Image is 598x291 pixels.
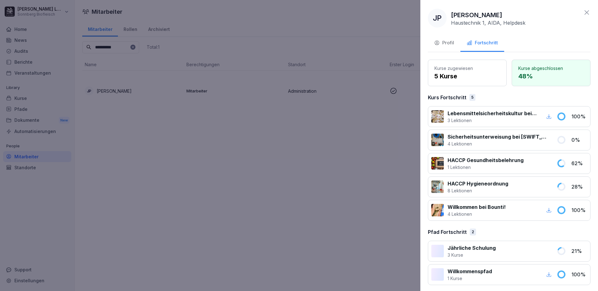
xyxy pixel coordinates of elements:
p: HACCP Hygieneordnung [448,180,508,187]
div: Fortschritt [467,39,498,47]
p: 3 Lektionen [448,117,537,124]
p: Sicherheitsunterweisung bei [SWIFT_CODE] [448,133,549,141]
p: 0 % [571,136,587,144]
p: 1 Kurse [448,275,492,282]
button: Fortschritt [460,35,504,52]
div: JP [428,9,447,27]
p: 100 % [571,271,587,278]
p: Willkommenspfad [448,268,492,275]
p: Kurse abgeschlossen [518,65,584,72]
p: 4 Lektionen [448,141,549,147]
p: 62 % [571,160,587,167]
p: 5 Kurse [434,72,500,81]
div: 5 [469,94,475,101]
p: Pfad Fortschritt [428,228,467,236]
button: Profil [428,35,460,52]
p: Willkommen bei Bounti! [448,203,506,211]
p: 100 % [571,206,587,214]
p: 100 % [571,113,587,120]
p: Kurs Fortschritt [428,94,466,101]
p: Lebensmittelsicherheitskultur bei [GEOGRAPHIC_DATA] [448,110,537,117]
p: Jährliche Schulung [448,244,496,252]
p: Kurse zugewiesen [434,65,500,72]
p: 4 Lektionen [448,211,506,217]
p: [PERSON_NAME] [451,10,502,20]
p: 28 % [571,183,587,190]
div: 2 [470,229,476,235]
p: Haustechnik 1, AIDA, Helpdesk [451,20,525,26]
p: 3 Kurse [448,252,496,258]
p: 1 Lektionen [448,164,524,170]
div: Profil [434,39,454,47]
p: 48 % [518,72,584,81]
p: 21 % [571,247,587,255]
p: HACCP Gesundheitsbelehrung [448,156,524,164]
p: 8 Lektionen [448,187,508,194]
